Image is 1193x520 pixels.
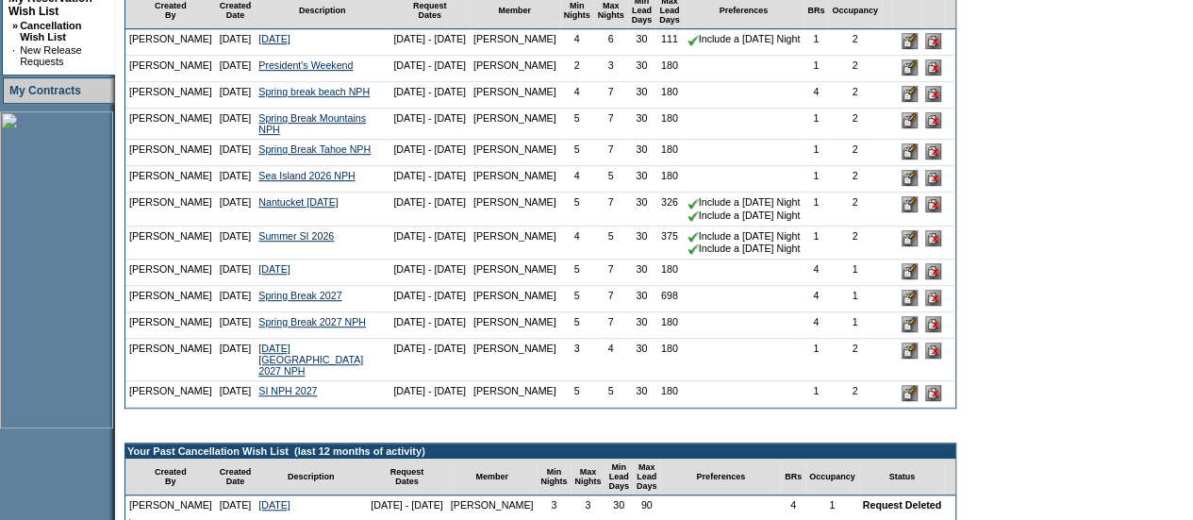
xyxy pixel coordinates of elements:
td: 1 [828,286,882,312]
td: Preferences [660,459,781,495]
td: 1 [828,312,882,339]
td: 4 [560,29,594,56]
input: Delete this Request [925,263,941,279]
td: 1 [804,109,828,140]
td: [DATE] [216,260,256,286]
td: 7 [594,286,628,312]
td: 5 [560,109,594,140]
nobr: [DATE] - [DATE] [393,290,466,301]
nobr: Include a [DATE] Night [688,230,801,242]
td: Min Nights [537,459,571,495]
a: [DATE] [258,499,290,511]
td: Member [447,459,538,495]
td: [PERSON_NAME] [470,109,560,140]
input: Edit this Request [902,316,918,332]
a: [DATE][GEOGRAPHIC_DATA] 2027 NPH [258,343,363,377]
td: 5 [560,286,594,312]
td: 5 [594,381,628,408]
td: 1 [804,166,828,193]
nobr: [DATE] - [DATE] [393,143,466,155]
input: Delete this Request [925,230,941,246]
td: Created By [125,459,216,495]
td: 5 [560,193,594,226]
td: [DATE] [216,226,256,260]
td: 30 [628,312,656,339]
td: [PERSON_NAME] [470,140,560,166]
td: 2 [828,29,882,56]
td: 30 [628,140,656,166]
td: 4 [804,260,828,286]
input: Delete this Request [925,290,941,306]
td: [PERSON_NAME] [470,56,560,82]
a: [DATE] [258,33,290,44]
input: Edit this Request [902,196,918,212]
td: 30 [605,495,633,514]
td: Max Nights [571,459,605,495]
a: [DATE] [258,263,290,275]
a: Spring Break 2027 NPH [258,316,366,327]
td: [DATE] [216,82,256,109]
input: Edit this Request [902,59,918,75]
td: 2 [828,381,882,408]
td: [PERSON_NAME] [125,312,216,339]
td: 90 [633,495,661,514]
td: 180 [655,339,684,381]
td: · [12,44,18,67]
td: [PERSON_NAME] [470,226,560,260]
input: Delete this Request [925,196,941,212]
input: Edit this Request [902,33,918,49]
td: 180 [655,312,684,339]
input: Edit this Request [902,343,918,359]
td: 180 [655,56,684,82]
td: Description [255,459,367,495]
nobr: [DATE] - [DATE] [393,343,466,354]
nobr: [DATE] - [DATE] [393,86,466,97]
td: [PERSON_NAME] [470,193,560,226]
a: New Release Requests [20,44,81,67]
nobr: Include a [DATE] Night [688,243,801,254]
td: 5 [560,312,594,339]
td: 5 [594,166,628,193]
a: Nantucket [DATE] [258,196,339,208]
input: Delete this Request [925,316,941,332]
td: [PERSON_NAME] [470,260,560,286]
td: 5 [560,260,594,286]
td: 1 [804,226,828,260]
td: [PERSON_NAME] [125,56,216,82]
b: » [12,20,18,31]
img: chkSmaller.gif [688,210,699,222]
td: 1 [804,381,828,408]
td: Max Lead Days [633,459,661,495]
input: Edit this Request [902,112,918,128]
td: 2 [828,140,882,166]
td: [PERSON_NAME] [125,226,216,260]
a: Summer SI 2026 [258,230,334,242]
td: [PERSON_NAME] [470,82,560,109]
td: 180 [655,166,684,193]
td: 4 [594,339,628,381]
td: Occupancy [805,459,859,495]
a: Spring Break 2027 [258,290,341,301]
td: 3 [560,339,594,381]
td: [PERSON_NAME] [125,140,216,166]
input: Edit this Request [902,263,918,279]
img: chkSmaller.gif [688,198,699,210]
td: [DATE] [216,286,256,312]
td: 30 [628,286,656,312]
input: Edit this Request [902,143,918,159]
nobr: Request Deleted [863,499,942,511]
nobr: [DATE] - [DATE] [393,385,466,396]
nobr: [DATE] - [DATE] [393,263,466,275]
td: 3 [594,56,628,82]
td: [PERSON_NAME] [125,495,216,514]
td: [DATE] [216,140,256,166]
td: 7 [594,312,628,339]
td: Request Dates [367,459,447,495]
td: [PERSON_NAME] [470,286,560,312]
input: Edit this Request [902,86,918,102]
nobr: [DATE] - [DATE] [393,316,466,327]
a: My Contracts [9,84,81,97]
td: 2 [828,193,882,226]
td: 30 [628,260,656,286]
input: Edit this Request [902,290,918,306]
